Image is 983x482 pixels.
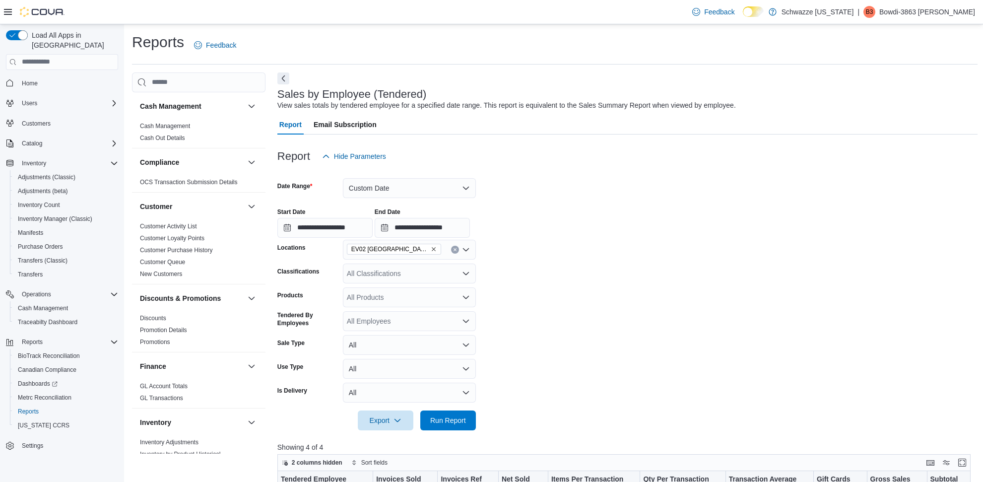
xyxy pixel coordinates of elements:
button: Next [277,72,289,84]
a: Cash Management [14,302,72,314]
button: Finance [140,361,244,371]
span: BioTrack Reconciliation [18,352,80,360]
button: All [343,383,476,403]
button: Catalog [2,137,122,150]
a: Reports [14,406,43,417]
button: Operations [2,287,122,301]
h3: Report [277,150,310,162]
div: Bowdi-3863 Thompson [863,6,875,18]
span: [US_STATE] CCRS [18,421,69,429]
a: Customers [18,118,55,130]
button: 2 columns hidden [278,457,346,469]
span: Transfers (Classic) [18,257,67,265]
span: Email Subscription [314,115,377,135]
h1: Reports [132,32,184,52]
span: Inventory Manager (Classic) [18,215,92,223]
div: View sales totals by tendered employee for a specified date range. This report is equivalent to t... [277,100,736,111]
a: Adjustments (Classic) [14,171,79,183]
span: B3 [866,6,873,18]
input: Dark Mode [743,6,764,17]
span: Inventory Adjustments [140,438,198,446]
span: Users [22,99,37,107]
span: Inventory Manager (Classic) [14,213,118,225]
span: Inventory Count [18,201,60,209]
span: Operations [18,288,118,300]
a: Cash Out Details [140,135,185,141]
span: Transfers (Classic) [14,255,118,267]
span: Cash Management [14,302,118,314]
a: Inventory Count [14,199,64,211]
span: Reports [18,408,39,415]
nav: Complex example [6,72,118,479]
span: Customer Queue [140,258,185,266]
span: Sort fields [361,459,388,467]
a: Dashboards [14,378,62,390]
button: Custom Date [343,178,476,198]
p: Bowdi-3863 [PERSON_NAME] [879,6,975,18]
a: Customer Loyalty Points [140,235,204,242]
button: Transfers [10,268,122,281]
button: Customers [2,116,122,131]
button: Manifests [10,226,122,240]
p: | [857,6,859,18]
span: Cash Management [18,304,68,312]
span: Report [279,115,302,135]
button: Open list of options [462,270,470,277]
span: Inventory by Product Historical [140,450,221,458]
a: Discounts [140,315,166,322]
span: Reports [14,406,118,417]
span: Reports [22,338,43,346]
label: Start Date [277,208,306,216]
button: Discounts & Promotions [140,293,244,303]
button: Adjustments (beta) [10,184,122,198]
span: Customer Activity List [140,222,197,230]
a: Customer Queue [140,259,185,266]
a: BioTrack Reconciliation [14,350,84,362]
span: Inventory [18,157,118,169]
button: Cash Management [246,100,258,112]
span: Home [22,79,38,87]
span: Home [18,77,118,89]
label: Classifications [277,268,320,275]
h3: Finance [140,361,166,371]
span: Reports [18,336,118,348]
button: Reports [18,336,47,348]
button: Metrc Reconciliation [10,391,122,405]
button: Finance [246,360,258,372]
div: Finance [132,380,265,408]
span: Inventory Count [14,199,118,211]
h3: Compliance [140,157,179,167]
input: Press the down key to open a popover containing a calendar. [277,218,373,238]
span: Feedback [704,7,734,17]
span: Promotion Details [140,326,187,334]
button: Compliance [140,157,244,167]
button: All [343,359,476,379]
div: Compliance [132,176,265,192]
a: Feedback [190,35,240,55]
button: Cash Management [10,301,122,315]
a: Inventory Manager (Classic) [14,213,96,225]
button: Inventory [2,156,122,170]
a: Transfers [14,269,47,280]
a: New Customers [140,271,182,277]
button: Open list of options [462,317,470,325]
p: Schwazze [US_STATE] [782,6,854,18]
button: Inventory [18,157,50,169]
span: Settings [18,439,118,452]
label: End Date [375,208,400,216]
button: Reports [2,335,122,349]
span: Catalog [18,138,118,149]
button: Purchase Orders [10,240,122,254]
h3: Customer [140,202,172,211]
span: EV02 Far NE Heights [347,244,441,255]
span: Export [364,411,407,430]
button: Operations [18,288,55,300]
button: All [343,335,476,355]
span: Purchase Orders [14,241,118,253]
a: Inventory by Product Historical [140,451,221,458]
a: Cash Management [140,123,190,130]
img: Cova [20,7,65,17]
span: Operations [22,290,51,298]
a: Settings [18,440,47,452]
p: Showing 4 of 4 [277,442,978,452]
